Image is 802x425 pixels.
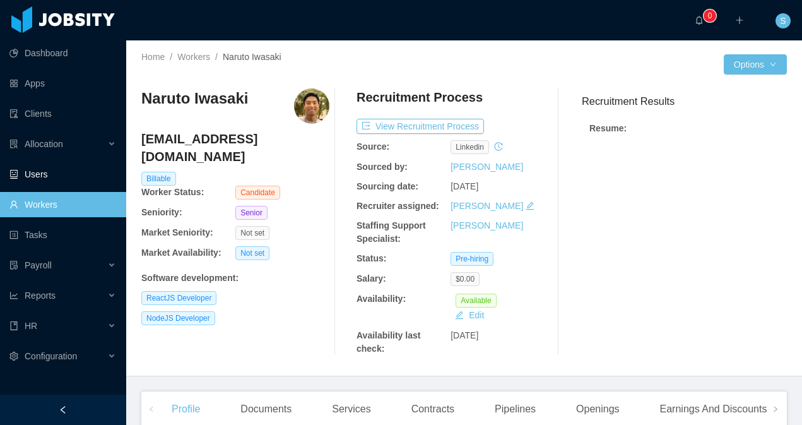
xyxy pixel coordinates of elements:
b: Availability: [357,294,406,304]
b: Sourced by: [357,162,408,172]
strong: Resume : [589,123,627,133]
span: ReactJS Developer [141,291,216,305]
span: [DATE] [451,330,478,340]
span: Senior [235,206,268,220]
a: icon: profileTasks [9,222,116,248]
span: Allocation [25,139,63,149]
a: icon: pie-chartDashboard [9,40,116,66]
b: Staffing Support Specialist: [357,220,426,244]
span: / [215,52,218,62]
span: [DATE] [451,181,478,191]
i: icon: right [772,406,779,412]
span: HR [25,321,37,331]
span: Candidate [235,186,280,200]
b: Sourcing date: [357,181,418,191]
i: icon: book [9,321,18,330]
a: icon: exportView Recruitment Process [357,121,484,131]
img: 0062d508-506d-41d4-be05-b2ac1d8f3ab2_68e5782de375b-400w.png [294,88,329,124]
i: icon: setting [9,352,18,361]
i: icon: solution [9,140,18,148]
b: Seniority: [141,207,182,217]
i: icon: plus [735,16,744,25]
span: $0.00 [451,272,480,286]
b: Status: [357,253,386,263]
span: / [170,52,172,62]
h3: Recruitment Results [582,93,787,109]
a: icon: userWorkers [9,192,116,217]
span: S [780,13,786,28]
i: icon: bell [695,16,704,25]
h4: [EMAIL_ADDRESS][DOMAIN_NAME] [141,130,329,165]
i: icon: history [494,142,503,151]
i: icon: left [148,406,155,412]
span: linkedin [451,140,489,154]
i: icon: line-chart [9,291,18,300]
span: Not set [235,226,269,240]
b: Market Seniority: [141,227,213,237]
a: icon: appstoreApps [9,71,116,96]
a: [PERSON_NAME] [451,220,523,230]
span: Billable [141,172,176,186]
button: Optionsicon: down [724,54,787,75]
a: icon: auditClients [9,101,116,126]
b: Source: [357,141,389,152]
a: icon: robotUsers [9,162,116,187]
span: NodeJS Developer [141,311,215,325]
b: Market Availability: [141,248,221,258]
span: Payroll [25,260,52,270]
b: Availability last check: [357,330,420,354]
button: icon: exportView Recruitment Process [357,119,484,134]
a: [PERSON_NAME] [451,201,523,211]
span: Naruto Iwasaki [223,52,281,62]
span: Reports [25,290,56,301]
sup: 0 [704,9,716,22]
a: Workers [177,52,210,62]
h3: Naruto Iwasaki [141,88,248,109]
span: Not set [235,246,269,260]
span: Configuration [25,351,77,361]
a: Home [141,52,165,62]
button: icon: editEdit [450,308,489,323]
span: Pre-hiring [451,252,493,266]
b: Worker Status: [141,187,204,197]
i: icon: file-protect [9,261,18,270]
b: Software development : [141,273,239,283]
a: [PERSON_NAME] [451,162,523,172]
b: Recruiter assigned: [357,201,439,211]
h4: Recruitment Process [357,88,483,106]
i: icon: edit [526,201,534,210]
b: Salary: [357,273,386,284]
